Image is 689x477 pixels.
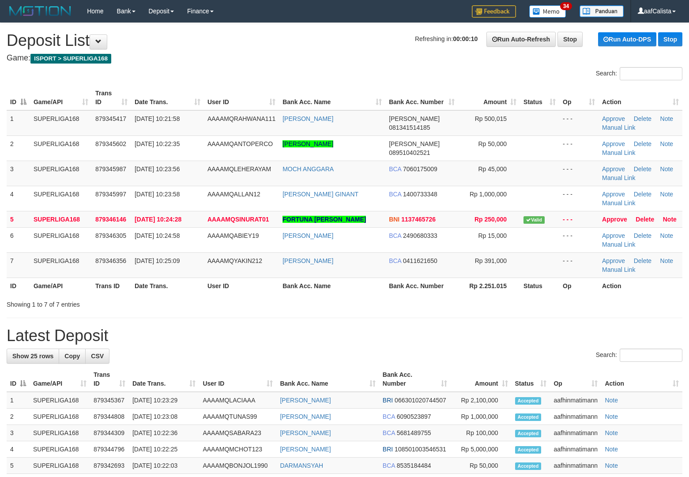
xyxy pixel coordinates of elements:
span: Rp 50,000 [478,140,507,147]
td: Rp 50,000 [451,458,512,474]
span: [DATE] 10:23:56 [135,165,180,173]
th: User ID: activate to sort column ascending [204,85,279,110]
span: Show 25 rows [12,353,53,360]
span: BRI [383,446,393,453]
a: Manual Link [602,149,636,156]
td: AAAAMQSABARA23 [199,425,276,441]
a: Approve [602,257,625,264]
a: [PERSON_NAME] [280,413,331,420]
th: Game/API [30,278,92,294]
span: Copy 089510402521 to clipboard [389,149,430,156]
a: Manual Link [602,124,636,131]
span: Copy 6090523897 to clipboard [397,413,431,420]
span: Copy 1400733348 to clipboard [403,191,437,198]
a: [PERSON_NAME] GINANT [282,191,358,198]
span: BCA [389,232,401,239]
span: BCA [383,462,395,469]
span: ISPORT > SUPERLIGA168 [30,54,111,64]
a: Note [660,165,674,173]
a: Note [663,216,677,223]
span: Rp 15,000 [478,232,507,239]
span: [PERSON_NAME] [389,140,440,147]
th: Date Trans.: activate to sort column ascending [131,85,204,110]
a: Delete [634,140,651,147]
div: Showing 1 to 7 of 7 entries [7,297,280,309]
th: Game/API: activate to sort column ascending [30,367,90,392]
td: SUPERLIGA168 [30,211,92,227]
span: AAAAMQYAKIN212 [207,257,262,264]
td: SUPERLIGA168 [30,161,92,186]
span: Copy 1137465726 to clipboard [401,216,436,223]
span: AAAAMQLEHERAYAM [207,165,271,173]
td: Rp 1,000,000 [451,409,512,425]
img: MOTION_logo.png [7,4,74,18]
a: Note [605,397,618,404]
td: SUPERLIGA168 [30,458,90,474]
td: 2 [7,409,30,425]
td: SUPERLIGA168 [30,392,90,409]
a: Note [660,257,674,264]
img: panduan.png [580,5,624,17]
a: [PERSON_NAME] [280,397,331,404]
a: [PERSON_NAME] [280,429,331,436]
span: Rp 1,000,000 [470,191,507,198]
th: Action: activate to sort column ascending [599,85,682,110]
td: SUPERLIGA168 [30,409,90,425]
td: aafhinmatimann [550,392,601,409]
td: - - - [559,110,599,136]
span: AAAAMQABIEY19 [207,232,259,239]
td: 5 [7,458,30,474]
th: ID [7,278,30,294]
td: Rp 100,000 [451,425,512,441]
td: - - - [559,135,599,161]
a: Approve [602,216,627,223]
a: Run Auto-DPS [598,32,656,46]
a: Stop [557,32,583,47]
input: Search: [620,67,682,80]
a: Stop [658,32,682,46]
h4: Game: [7,54,682,63]
span: Accepted [515,397,542,405]
a: Note [660,232,674,239]
th: Action [599,278,682,294]
th: Status [520,278,559,294]
td: Rp 5,000,000 [451,441,512,458]
td: AAAAMQLACIAAA [199,392,276,409]
span: BCA [389,165,401,173]
td: aafhinmatimann [550,458,601,474]
th: Bank Acc. Number: activate to sort column ascending [385,85,458,110]
a: Delete [636,216,654,223]
span: BNI [389,216,399,223]
td: - - - [559,252,599,278]
a: [PERSON_NAME] [282,140,333,147]
a: Manual Link [602,174,636,181]
span: 34 [560,2,572,10]
span: Accepted [515,462,542,470]
span: Rp 391,000 [475,257,507,264]
td: - - - [559,227,599,252]
a: Show 25 rows [7,349,59,364]
th: Action: activate to sort column ascending [601,367,682,392]
span: 879345417 [95,115,126,122]
th: Bank Acc. Name [279,278,385,294]
a: Manual Link [602,266,636,273]
span: Rp 45,000 [478,165,507,173]
a: Approve [602,115,625,122]
th: Bank Acc. Name: activate to sort column ascending [279,85,385,110]
a: Delete [634,232,651,239]
span: BCA [389,191,401,198]
td: 879344309 [90,425,129,441]
td: 5 [7,211,30,227]
th: Amount: activate to sort column ascending [451,367,512,392]
th: Trans ID [92,278,131,294]
td: 6 [7,227,30,252]
span: Copy 7060175009 to clipboard [403,165,437,173]
td: 1 [7,110,30,136]
td: SUPERLIGA168 [30,425,90,441]
a: Manual Link [602,199,636,207]
th: Date Trans.: activate to sort column ascending [129,367,200,392]
th: Bank Acc. Number: activate to sort column ascending [379,367,451,392]
strong: 00:00:10 [453,35,478,42]
img: Button%20Memo.svg [529,5,566,18]
td: SUPERLIGA168 [30,227,92,252]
